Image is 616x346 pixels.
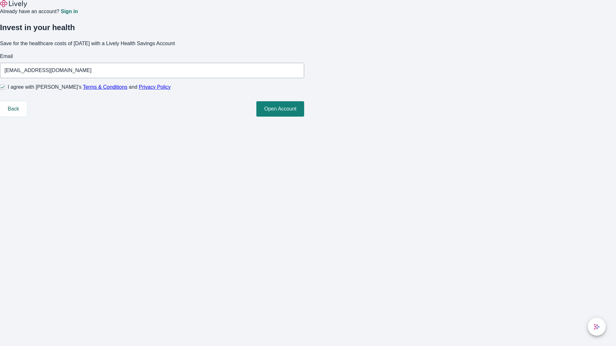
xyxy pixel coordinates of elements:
span: I agree with [PERSON_NAME]’s and [8,83,171,91]
button: chat [588,318,606,336]
a: Terms & Conditions [83,84,127,90]
a: Privacy Policy [139,84,171,90]
button: Open Account [256,101,304,117]
svg: Lively AI Assistant [594,324,600,330]
a: Sign in [61,9,78,14]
